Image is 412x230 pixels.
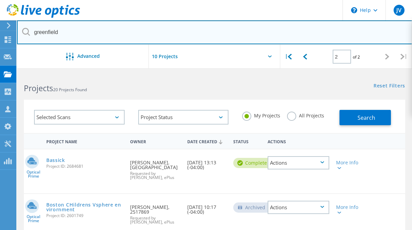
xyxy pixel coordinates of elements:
span: Optical Prime [24,170,43,178]
span: of 2 [353,54,360,60]
div: Project Name [43,135,127,147]
div: Actions [268,201,330,214]
label: My Projects [242,112,280,118]
div: Selected Scans [34,110,125,125]
div: Archived [233,202,272,213]
a: Boston CHildrens Vsphere envirornment [46,202,123,212]
button: Search [339,110,391,125]
div: More Info [336,205,360,214]
div: [DATE] 10:17 (-04:00) [184,194,229,221]
span: JV [396,7,401,13]
span: Search [358,114,375,121]
div: | [280,45,297,69]
span: Project ID: 2684681 [46,164,123,168]
span: Requested by [PERSON_NAME], ePlus [130,171,180,180]
div: [DATE] 13:13 (-04:00) [184,149,229,177]
div: Owner [127,135,184,147]
span: Requested by [PERSON_NAME], ePlus [130,216,180,224]
span: 20 Projects Found [53,87,87,93]
div: Project Status [138,110,229,125]
div: Date Created [184,135,229,148]
span: Project ID: 2601749 [46,214,123,218]
a: Reset Filters [374,83,405,89]
div: | [396,45,412,69]
span: Optical Prime [24,215,43,223]
a: Bassick [46,158,65,163]
b: Projects [24,83,53,94]
a: Live Optics Dashboard [7,14,80,19]
div: Actions [264,135,333,147]
div: Status [230,135,264,147]
div: Actions [268,156,330,169]
div: [PERSON_NAME], [GEOGRAPHIC_DATA] [127,149,184,186]
span: Advanced [77,54,100,59]
svg: \n [351,7,357,13]
div: More Info [336,160,360,170]
label: All Projects [287,112,324,118]
div: Complete [233,158,274,168]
